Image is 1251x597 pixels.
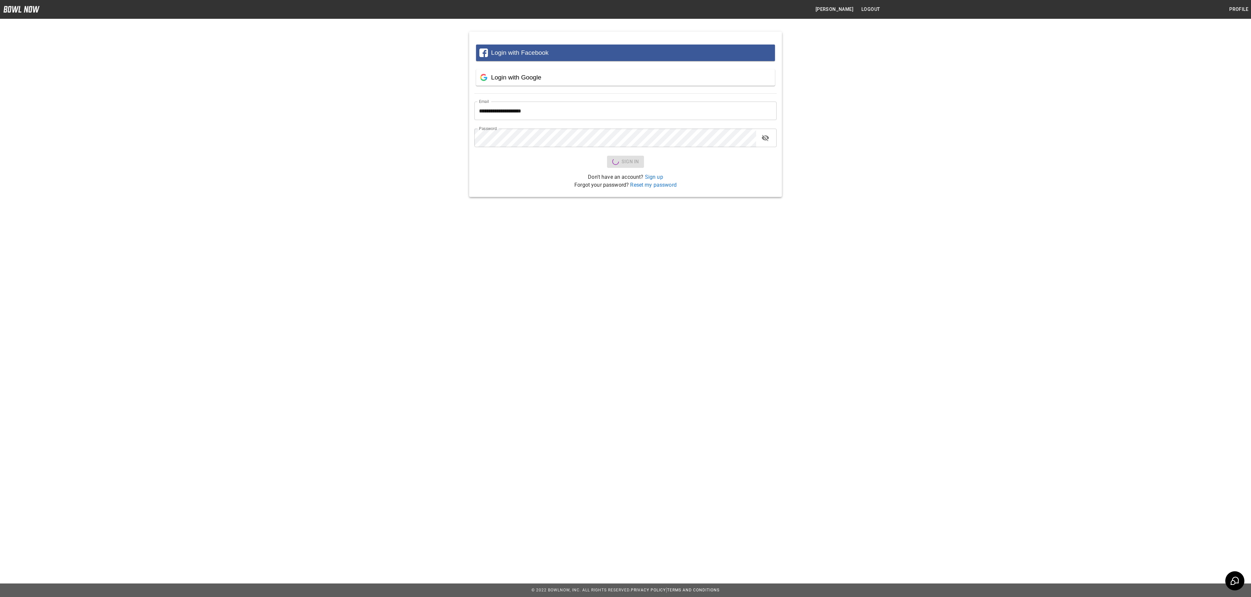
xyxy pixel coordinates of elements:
[631,588,666,592] a: Privacy Policy
[645,174,663,180] a: Sign up
[859,3,882,16] button: Logout
[474,181,777,189] p: Forgot your password?
[813,3,856,16] button: [PERSON_NAME]
[1227,3,1251,16] button: Profile
[476,69,775,86] button: Login with Google
[759,131,772,144] button: toggle password visibility
[476,45,775,61] button: Login with Facebook
[491,49,549,56] span: Login with Facebook
[3,6,40,13] img: logo
[667,588,720,592] a: Terms and Conditions
[491,74,541,81] span: Login with Google
[531,588,631,592] span: © 2022 BowlNow, Inc. All Rights Reserved.
[630,182,677,188] a: Reset my password
[474,173,777,181] p: Don't have an account?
